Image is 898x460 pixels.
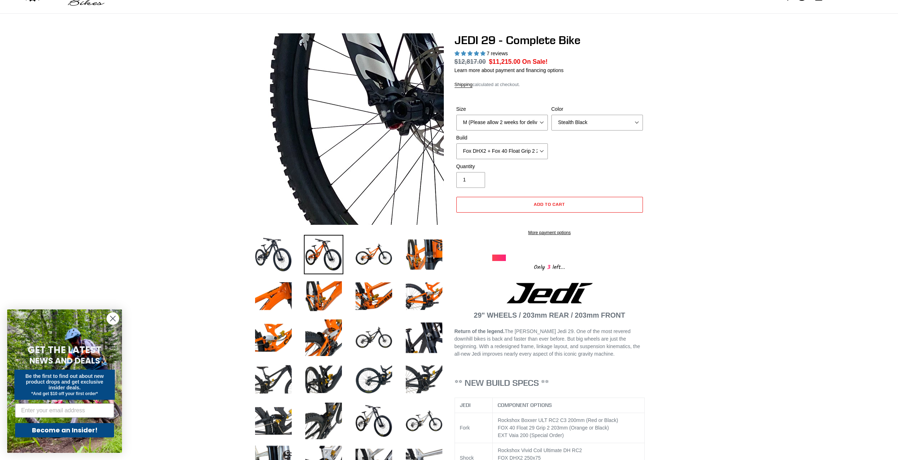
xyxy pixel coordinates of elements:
[304,360,343,399] img: Load image into Gallery viewer, JEDI 29 - Complete Bike
[455,58,486,65] s: $12,817.00
[354,401,394,441] img: Load image into Gallery viewer, JEDI 29 - Complete Bike
[28,343,102,356] span: GET THE LATEST
[404,318,444,357] img: Load image into Gallery viewer, JEDI 29 - Complete Bike
[522,57,547,66] span: On Sale!
[254,401,293,441] img: Load image into Gallery viewer, JEDI 29 - Complete Bike
[354,360,394,399] img: Load image into Gallery viewer, JEDI 29 - Complete Bike
[456,197,643,213] button: Add to cart
[455,67,564,73] a: Learn more about payment and financing options
[455,328,505,334] strong: Return of the legend.
[489,58,521,65] span: $11,215.00
[354,318,394,357] img: Load image into Gallery viewer, JEDI 29 - Complete Bike
[455,82,473,88] a: Shipping
[456,105,548,113] label: Size
[474,311,625,319] strong: 29" WHEELS / 203mm REAR / 203mm FRONT
[498,417,618,423] span: Rockshox Boxxer ULT RC2 C3 200mm (Red or Black)
[455,81,645,88] div: calculated at checkout.
[354,235,394,274] img: Load image into Gallery viewer, JEDI 29 - Complete Bike
[456,229,643,236] a: More payment options
[493,398,645,413] th: COMPONENT OPTIONS
[456,163,548,170] label: Quantity
[29,355,100,366] span: NEWS AND DEALS
[545,263,553,272] span: 3
[551,105,643,113] label: Color
[534,201,565,207] span: Add to cart
[455,378,645,388] h3: ** NEW BUILD SPECS **
[498,425,609,431] span: FOX 40 Float 29 Grip 2 203mm (Orange or Black)
[404,276,444,316] img: Load image into Gallery viewer, JEDI 29 - Complete Bike
[455,328,645,358] p: The [PERSON_NAME] Jedi 29. One of the most revered downhill bikes is back and faster than ever be...
[486,51,508,56] span: 7 reviews
[455,398,493,413] th: JEDI
[304,318,343,357] img: Load image into Gallery viewer, JEDI 29 - Complete Bike
[455,51,487,56] span: 5.00 stars
[254,276,293,316] img: Load image into Gallery viewer, JEDI 29 - Complete Bike
[25,373,104,390] span: Be the first to find out about new product drops and get exclusive insider deals.
[354,276,394,316] img: Load image into Gallery viewer, JEDI 29 - Complete Bike
[15,423,114,437] button: Become an Insider!
[404,401,444,441] img: Load image into Gallery viewer, JEDI 29 - Complete Bike
[254,360,293,399] img: Load image into Gallery viewer, JEDI 29 - Complete Bike
[254,235,293,274] img: Load image into Gallery viewer, JEDI 29 - Complete Bike
[304,401,343,441] img: Load image into Gallery viewer, JEDI 29 - Complete Bike
[492,261,607,272] div: Only left...
[507,283,593,303] img: Jedi Logo
[404,360,444,399] img: Load image into Gallery viewer, JEDI 29 - Complete Bike
[31,391,98,396] span: *And get $10 off your first order*
[498,447,582,453] span: Rockshox Vivid Coil Ultimate DH RC2
[455,33,645,47] h1: JEDI 29 - Complete Bike
[304,235,343,274] img: Load image into Gallery viewer, JEDI 29 - Complete Bike
[456,134,548,142] label: Build
[254,318,293,357] img: Load image into Gallery viewer, JEDI 29 - Complete Bike
[304,276,343,316] img: Load image into Gallery viewer, JEDI 29 - Complete Bike
[455,413,493,443] td: Fork
[15,403,114,418] input: Enter your email address
[498,432,564,438] span: EXT Vaia 200 (Special Order)
[107,312,119,325] button: Close dialog
[404,235,444,274] img: Load image into Gallery viewer, JEDI 29 - Complete Bike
